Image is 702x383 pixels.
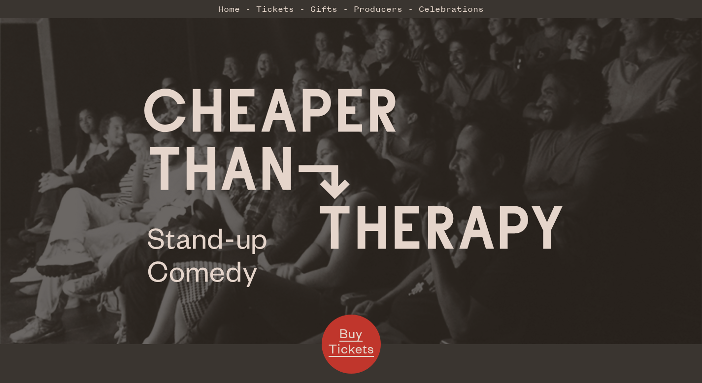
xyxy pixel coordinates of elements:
img: Cheaper Than Therapy logo [144,89,563,287]
span: Buy Tickets [329,325,374,357]
a: Buy Tickets [322,315,381,374]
